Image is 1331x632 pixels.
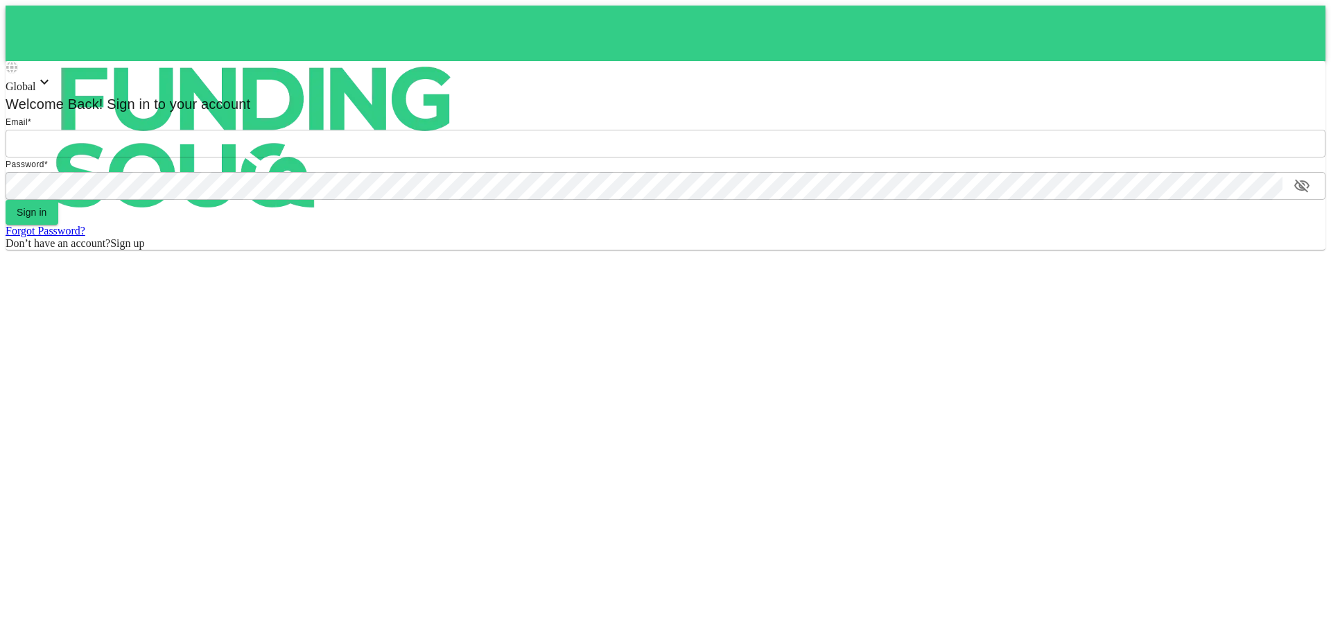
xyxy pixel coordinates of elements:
[6,225,85,237] a: Forgot Password?
[103,96,251,112] span: Sign in to your account
[6,6,505,269] img: logo
[6,96,103,112] span: Welcome Back!
[6,172,1282,200] input: password
[6,200,58,225] button: Sign in
[6,6,1325,61] a: logo
[6,117,28,127] span: Email
[6,237,110,249] span: Don’t have an account?
[110,237,144,249] span: Sign up
[6,74,1325,93] div: Global
[6,130,1325,157] input: email
[6,160,44,169] span: Password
